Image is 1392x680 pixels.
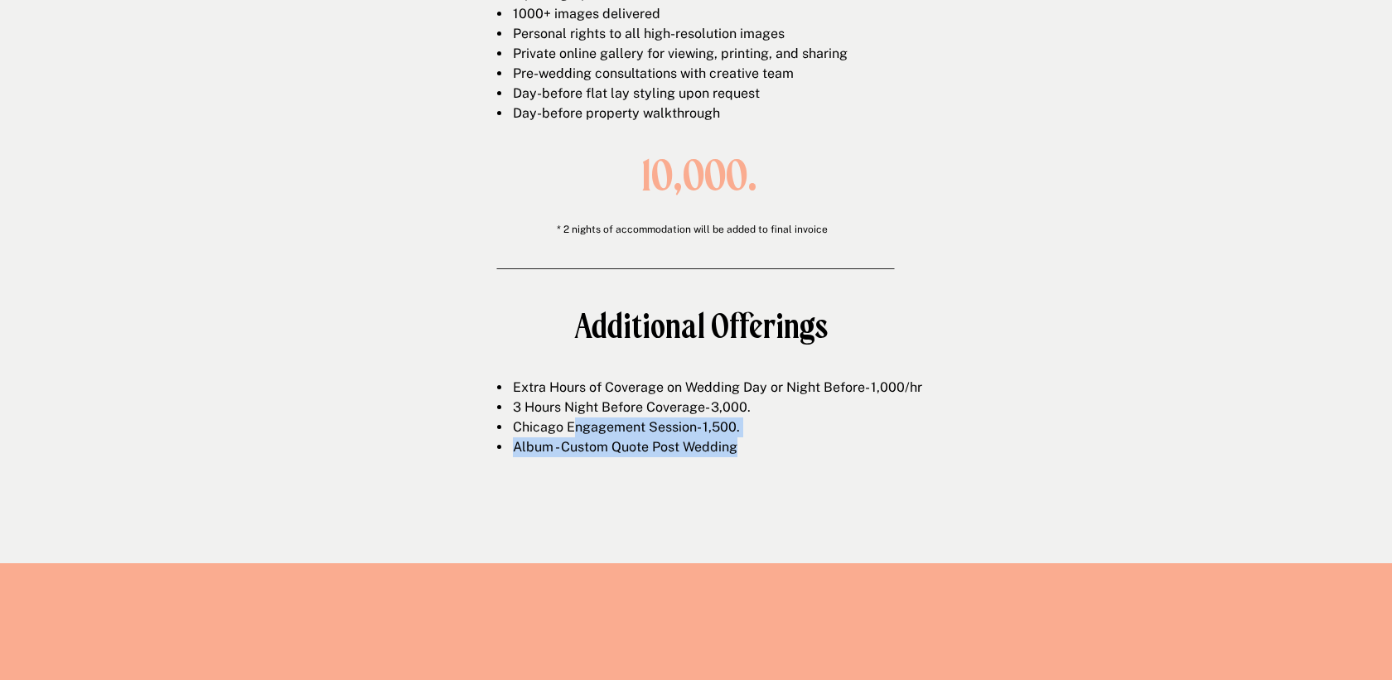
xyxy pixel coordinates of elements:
li: Pre-wedding consultations with creative team [511,64,921,84]
span: Chicago Engagement Session- 1,500. [513,419,740,435]
span: * 2 nights of accommodation will be added to final invoice [557,224,828,235]
li: Private online gallery for viewing, printing, and sharing [511,44,921,64]
li: 3 Hours Night Before Coverage- 3,000. [511,398,942,417]
li: Day-before property walkthrough [511,104,921,123]
span: Extra Hours of Coverage on Wedding Day or Night Before- 1,000/hr [513,379,922,395]
h1: 10,000. [641,152,752,199]
li: Personal rights to all high-resolution images [511,24,921,44]
span: Day-before flat lay styling upon request [513,85,760,101]
span: 1000+ images delivered [513,6,660,22]
h1: Additional Offerings [401,308,1000,345]
li: Album - Custom Quote Post Wedding [511,437,942,457]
